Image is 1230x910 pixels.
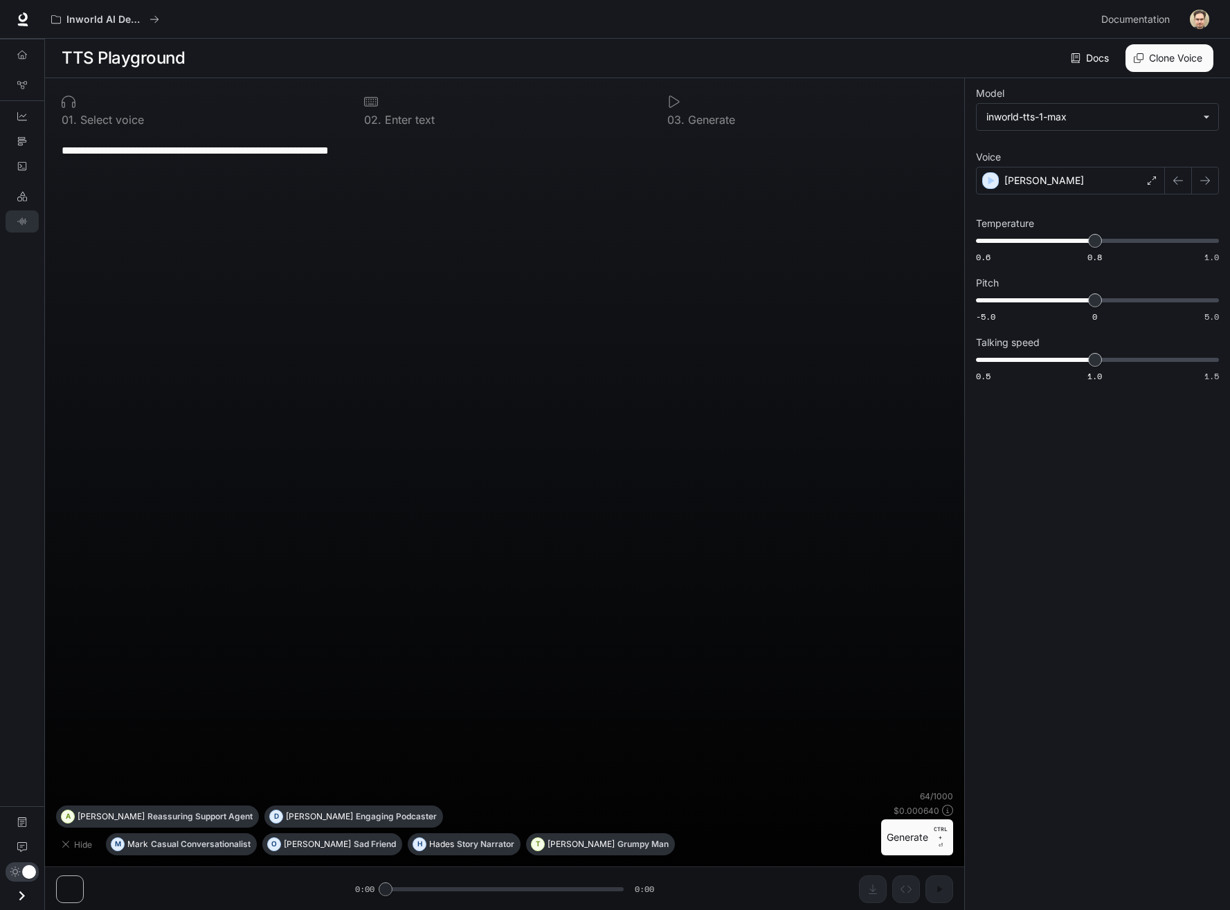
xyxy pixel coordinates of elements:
[881,819,953,855] button: GenerateCTRL +⏎
[976,251,991,263] span: 0.6
[526,833,675,855] button: T[PERSON_NAME]Grumpy Man
[976,89,1004,98] p: Model
[934,825,948,850] p: ⏎
[6,836,39,858] a: Feedback
[56,833,100,855] button: Hide
[976,311,995,322] span: -5.0
[106,833,257,855] button: MMarkCasual Conversationalist
[6,811,39,833] a: Documentation
[1092,311,1097,322] span: 0
[977,104,1218,130] div: inworld-tts-1-max
[127,840,148,848] p: Mark
[617,840,669,848] p: Grumpy Man
[264,806,443,828] button: D[PERSON_NAME]Engaging Podcaster
[6,130,39,152] a: Traces
[1204,370,1219,382] span: 1.5
[62,114,77,125] p: 0 1 .
[1204,311,1219,322] span: 5.0
[976,370,991,382] span: 0.5
[77,114,144,125] p: Select voice
[111,833,124,855] div: M
[1068,44,1114,72] a: Docs
[1204,251,1219,263] span: 1.0
[22,864,36,879] span: Dark mode toggle
[6,105,39,127] a: Dashboards
[413,833,426,855] div: H
[381,114,435,125] p: Enter text
[6,44,39,66] a: Overview
[6,155,39,177] a: Logs
[1087,251,1102,263] span: 0.8
[6,210,39,233] a: TTS Playground
[976,278,999,288] p: Pitch
[920,790,953,802] p: 64 / 1000
[66,14,144,26] p: Inworld AI Demos
[894,805,939,817] p: $ 0.000640
[1190,10,1209,29] img: User avatar
[354,840,396,848] p: Sad Friend
[268,833,280,855] div: O
[147,812,253,821] p: Reassuring Support Agent
[356,812,437,821] p: Engaging Podcaster
[45,6,165,33] button: All workspaces
[6,185,39,208] a: LLM Playground
[78,812,145,821] p: [PERSON_NAME]
[364,114,381,125] p: 0 2 .
[62,806,74,828] div: A
[262,833,402,855] button: O[PERSON_NAME]Sad Friend
[56,806,259,828] button: A[PERSON_NAME]Reassuring Support Agent
[667,114,685,125] p: 0 3 .
[1125,44,1213,72] button: Clone Voice
[408,833,521,855] button: HHadesStory Narrator
[151,840,251,848] p: Casual Conversationalist
[532,833,544,855] div: T
[976,152,1001,162] p: Voice
[1087,370,1102,382] span: 1.0
[1101,11,1170,28] span: Documentation
[284,840,351,848] p: [PERSON_NAME]
[548,840,615,848] p: [PERSON_NAME]
[6,74,39,96] a: Graph Registry
[1096,6,1180,33] a: Documentation
[429,840,454,848] p: Hades
[457,840,514,848] p: Story Narrator
[1004,174,1084,188] p: [PERSON_NAME]
[986,110,1196,124] div: inworld-tts-1-max
[1186,6,1213,33] button: User avatar
[6,882,37,910] button: Open drawer
[976,338,1040,347] p: Talking speed
[934,825,948,841] p: CTRL +
[286,812,353,821] p: [PERSON_NAME]
[270,806,282,828] div: D
[62,44,185,72] h1: TTS Playground
[685,114,735,125] p: Generate
[976,219,1034,228] p: Temperature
